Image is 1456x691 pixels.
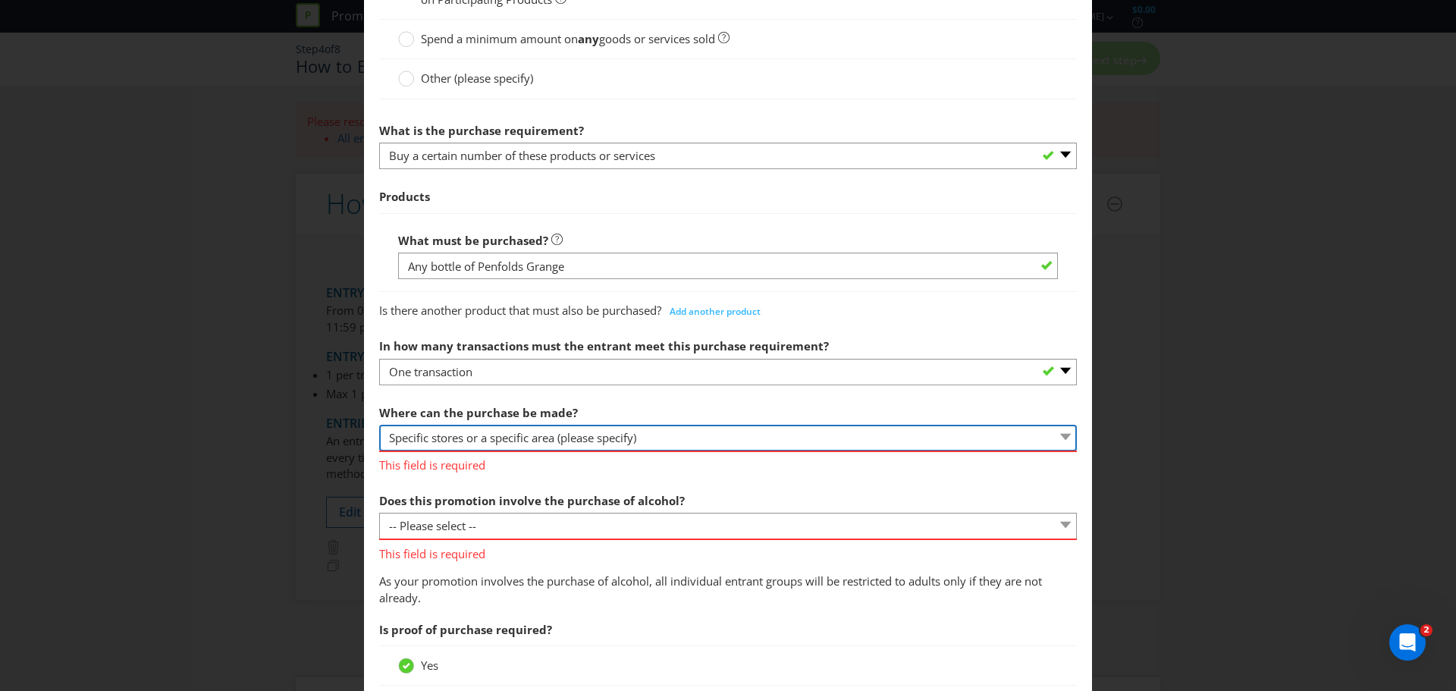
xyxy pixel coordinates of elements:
[599,31,715,46] span: goods or services sold
[379,303,661,318] span: Is there another product that must also be purchased?
[379,405,578,420] span: Where can the purchase be made?
[661,300,769,323] button: Add another product
[421,31,578,46] span: Spend a minimum amount on
[379,123,584,138] span: What is the purchase requirement?
[421,658,438,673] span: Yes
[379,540,1077,562] span: This field is required
[379,622,552,637] span: Is proof of purchase required?
[398,233,548,248] span: What must be purchased?
[1389,624,1426,661] iframe: Intercom live chat
[421,71,533,86] span: Other (please specify)
[379,189,430,204] span: Products
[379,573,1077,606] p: As your promotion involves the purchase of alcohol, all individual entrant groups will be restric...
[578,31,599,46] strong: any
[379,452,1077,474] span: This field is required
[1420,624,1432,636] span: 2
[379,493,685,508] span: Does this promotion involve the purchase of alcohol?
[379,338,829,353] span: In how many transactions must the entrant meet this purchase requirement?
[670,305,761,318] span: Add another product
[398,253,1058,279] input: Product name, number, size, model (as applicable)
